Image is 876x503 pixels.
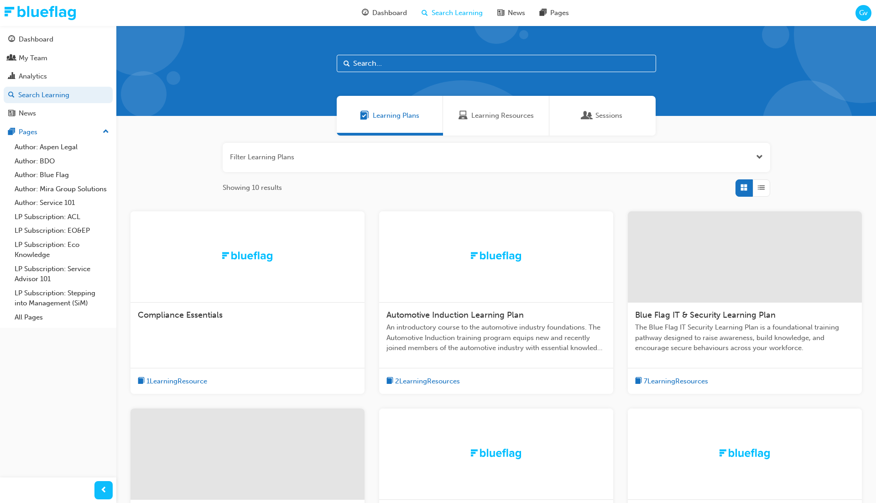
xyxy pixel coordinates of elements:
a: All Pages [11,310,113,325]
div: News [19,108,36,119]
a: TrakCompliance Essentialsbook-icon1LearningResource [130,211,365,394]
button: book-icon2LearningResources [386,376,460,387]
a: Learning PlansLearning Plans [337,96,443,136]
span: book-icon [635,376,642,387]
span: List [758,183,765,193]
span: News [508,8,525,18]
a: My Team [4,50,113,67]
span: book-icon [138,376,145,387]
a: news-iconNews [490,4,532,22]
a: LP Subscription: ACL [11,210,113,224]
input: Search... [337,55,656,72]
a: Analytics [4,68,113,85]
img: Trak [5,6,76,20]
span: Sessions [595,110,622,121]
span: Compliance Essentials [138,310,223,320]
div: My Team [19,53,47,63]
span: up-icon [103,126,109,138]
button: book-icon1LearningResource [138,376,207,387]
span: Pages [550,8,569,18]
button: Pages [4,124,113,141]
button: DashboardMy TeamAnalyticsSearch LearningNews [4,29,113,124]
a: Blue Flag IT & Security Learning PlanThe Blue Flag IT Security Learning Plan is a foundational tr... [628,211,862,394]
span: Learning Plans [373,110,419,121]
span: search-icon [422,7,428,19]
a: Learning ResourcesLearning Resources [443,96,549,136]
a: Author: Blue Flag [11,168,113,182]
span: search-icon [8,91,15,100]
a: SessionsSessions [549,96,656,136]
span: guage-icon [8,36,15,44]
img: Trak [471,449,521,459]
img: Trak [720,449,770,459]
span: pages-icon [540,7,547,19]
img: Trak [471,251,521,262]
button: book-icon7LearningResources [635,376,708,387]
a: guage-iconDashboard [355,4,414,22]
a: TrakAutomotive Induction Learning PlanAn introductory course to the automotive industry foundatio... [379,211,613,394]
span: Search Learning [432,8,483,18]
span: Showing 10 results [223,183,282,193]
a: LP Subscription: Service Advisor 101 [11,262,113,286]
a: Dashboard [4,31,113,48]
span: Sessions [583,110,592,121]
span: Gv [859,8,868,18]
span: news-icon [8,110,15,118]
a: News [4,105,113,122]
span: guage-icon [362,7,369,19]
span: Grid [740,183,747,193]
span: chart-icon [8,73,15,81]
a: LP Subscription: Stepping into Management (SiM) [11,286,113,310]
div: Dashboard [19,34,53,45]
a: LP Subscription: Eco Knowledge [11,238,113,262]
img: Trak [222,251,272,262]
span: prev-icon [100,485,107,496]
a: Author: BDO [11,154,113,168]
span: The Blue Flag IT Security Learning Plan is a foundational training pathway designed to raise awar... [635,322,855,353]
span: news-icon [497,7,504,19]
span: Blue Flag IT & Security Learning Plan [635,310,776,320]
span: Learning Plans [360,110,369,121]
span: pages-icon [8,128,15,136]
button: Open the filter [756,152,763,162]
span: Dashboard [372,8,407,18]
span: An introductory course to the automotive industry foundations. The Automotive Induction training ... [386,322,606,353]
span: book-icon [386,376,393,387]
span: Learning Resources [459,110,468,121]
a: search-iconSearch Learning [414,4,490,22]
button: Gv [855,5,871,21]
div: Analytics [19,71,47,82]
a: pages-iconPages [532,4,576,22]
span: 2 Learning Resources [395,376,460,387]
a: Author: Aspen Legal [11,140,113,154]
span: Learning Resources [471,110,534,121]
a: Search Learning [4,87,113,104]
a: Author: Service 101 [11,196,113,210]
div: Pages [19,127,37,137]
a: Author: Mira Group Solutions [11,182,113,196]
span: Search [344,58,350,69]
span: 1 Learning Resource [146,376,207,387]
a: LP Subscription: EO&EP [11,224,113,238]
span: Automotive Induction Learning Plan [386,310,524,320]
span: 7 Learning Resources [644,376,708,387]
span: people-icon [8,54,15,63]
